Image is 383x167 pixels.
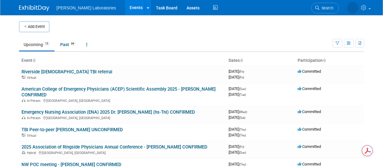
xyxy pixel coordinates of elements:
span: Virtual [27,76,38,80]
button: Add Event [19,21,49,32]
span: - [248,109,249,114]
span: [DATE] [229,86,248,91]
span: [DATE] [229,127,248,132]
img: Hybrid Event [22,151,25,154]
span: [DATE] [229,75,244,79]
th: Participation [295,55,364,66]
a: Past84 [56,39,81,50]
span: (Tue) [239,93,246,96]
span: 84 [69,42,76,46]
span: Committed [298,69,321,74]
div: [GEOGRAPHIC_DATA], [GEOGRAPHIC_DATA] [21,150,224,155]
span: Virtual [27,134,38,138]
span: In-Person [27,99,42,103]
a: Sort by Event Name [32,58,35,63]
span: Committed [298,127,321,132]
span: - [245,144,246,149]
a: TBI Peer-to-peer [PERSON_NAME] UNCONFIRMED [21,127,123,132]
span: - [247,127,248,132]
span: (Thu) [239,163,246,166]
span: [DATE] [229,69,246,74]
span: (Fri) [239,76,244,79]
a: Search [311,3,339,13]
span: [DATE] [229,150,246,155]
img: Tisha Davis [347,2,358,14]
a: Emergency Nursing Association (ENA) 2025 Dr. [PERSON_NAME] (hs-TnI) CONFIRMED [21,109,195,115]
span: (Wed) [239,110,247,114]
span: [DATE] [229,162,248,166]
span: [DATE] [229,144,246,149]
span: (Thu) [239,134,246,137]
span: (Sun) [239,151,246,154]
span: Committed [298,162,321,166]
span: (Fri) [239,70,244,73]
span: - [247,86,248,91]
span: [DATE] [229,92,246,97]
span: (Sat) [239,116,245,119]
span: Hybrid [27,151,38,155]
span: - [245,69,246,74]
div: [GEOGRAPHIC_DATA], [GEOGRAPHIC_DATA] [21,98,224,103]
div: [GEOGRAPHIC_DATA], [GEOGRAPHIC_DATA] [21,115,224,120]
a: Sort by Participation Type [323,58,326,63]
th: Dates [226,55,295,66]
a: Upcoming15 [19,39,54,50]
span: [DATE] [229,133,246,137]
a: Sort by Start Date [240,58,243,63]
a: 2025 Association of Ringside Physicians Annual Conference - [PERSON_NAME] CONFIRMED [21,144,207,150]
img: Virtual Event [22,134,25,137]
span: (Sun) [239,87,246,91]
span: 15 [43,42,50,46]
span: Committed [298,109,321,114]
span: Search [319,6,333,10]
img: In-Person Event [22,116,25,119]
a: Riverside [DEMOGRAPHIC_DATA] TBI referral [21,69,112,75]
span: In-Person [27,116,42,120]
img: In-Person Event [22,99,25,102]
span: [DATE] [229,115,245,120]
img: Virtual Event [22,76,25,79]
span: [DATE] [229,109,249,114]
span: (Fri) [239,145,244,149]
a: American College of Emergency Physicians (ACEP) Scientific Assembly 2025 - [PERSON_NAME] CONFIRMED [21,86,216,98]
span: Committed [298,144,321,149]
span: - [247,162,248,166]
span: Committed [298,86,321,91]
th: Event [19,55,226,66]
img: ExhibitDay [19,5,49,11]
span: (Thu) [239,128,246,131]
span: [PERSON_NAME] Laboratories [57,5,116,10]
